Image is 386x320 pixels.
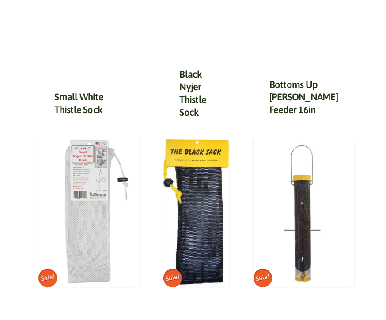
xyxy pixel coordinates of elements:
span: Sale! [37,267,59,289]
span: Sale! [252,267,273,289]
a: Bottoms Up [PERSON_NAME] Feeder 16in [269,79,338,115]
a: Small White Thistle Sock [54,91,103,115]
a: Black Nyjer Thistle Sock [179,69,206,118]
span: Sale! [162,267,184,289]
